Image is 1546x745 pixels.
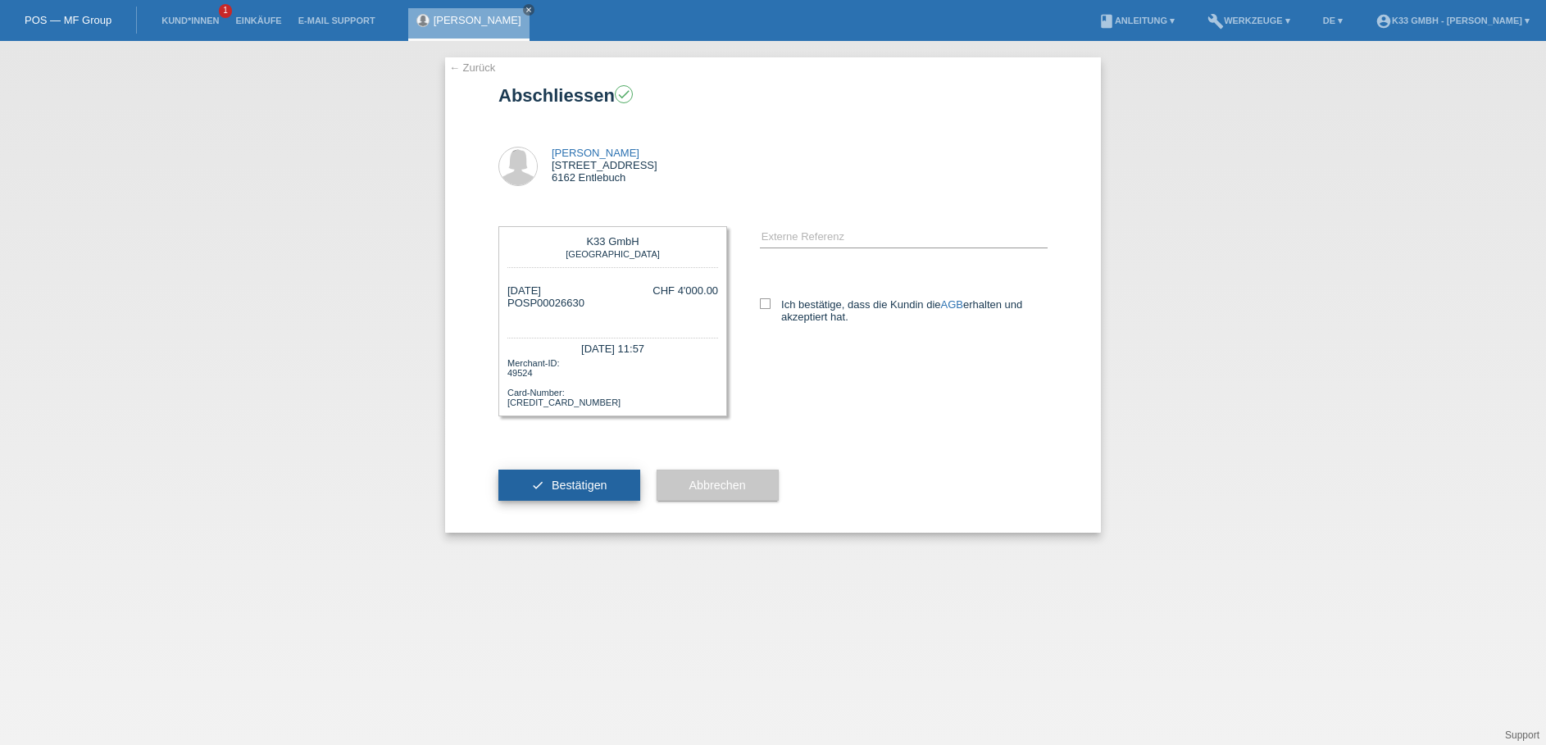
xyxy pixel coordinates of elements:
[657,470,779,501] button: Abbrechen
[760,298,1048,323] label: Ich bestätige, dass die Kundin die erhalten und akzeptiert hat.
[512,235,714,248] div: K33 GmbH
[507,357,718,407] div: Merchant-ID: 49524 Card-Number: [CREDIT_CARD_NUMBER]
[523,4,534,16] a: close
[1505,729,1539,741] a: Support
[25,14,111,26] a: POS — MF Group
[653,284,718,297] div: CHF 4'000.00
[616,87,631,102] i: check
[290,16,384,25] a: E-Mail Support
[1098,13,1115,30] i: book
[1375,13,1392,30] i: account_circle
[1090,16,1183,25] a: bookAnleitung ▾
[153,16,227,25] a: Kund*innen
[227,16,289,25] a: Einkäufe
[449,61,495,74] a: ← Zurück
[1199,16,1298,25] a: buildWerkzeuge ▾
[507,284,584,321] div: [DATE] POSP00026630
[552,147,639,159] a: [PERSON_NAME]
[512,248,714,259] div: [GEOGRAPHIC_DATA]
[1207,13,1224,30] i: build
[525,6,533,14] i: close
[689,479,746,492] span: Abbrechen
[498,85,1048,106] h1: Abschliessen
[219,4,232,18] span: 1
[434,14,521,26] a: [PERSON_NAME]
[941,298,963,311] a: AGB
[507,338,718,357] div: [DATE] 11:57
[552,479,607,492] span: Bestätigen
[1315,16,1351,25] a: DE ▾
[1367,16,1538,25] a: account_circleK33 GmbH - [PERSON_NAME] ▾
[552,147,657,184] div: [STREET_ADDRESS] 6162 Entlebuch
[531,479,544,492] i: check
[498,470,640,501] button: check Bestätigen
